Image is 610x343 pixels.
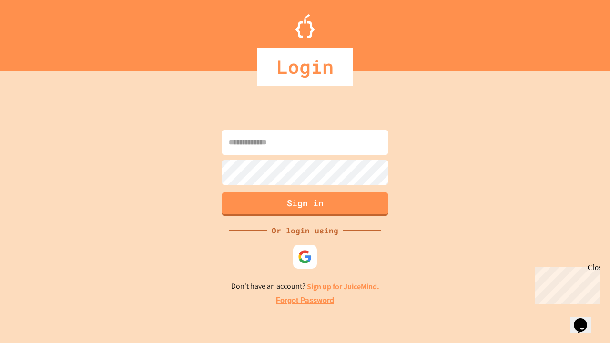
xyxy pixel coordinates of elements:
p: Don't have an account? [231,281,379,293]
iframe: chat widget [570,305,600,333]
button: Sign in [222,192,388,216]
a: Forgot Password [276,295,334,306]
iframe: chat widget [531,263,600,304]
a: Sign up for JuiceMind. [307,282,379,292]
img: Logo.svg [295,14,315,38]
img: google-icon.svg [298,250,312,264]
div: Or login using [267,225,343,236]
div: Login [257,48,353,86]
div: Chat with us now!Close [4,4,66,61]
